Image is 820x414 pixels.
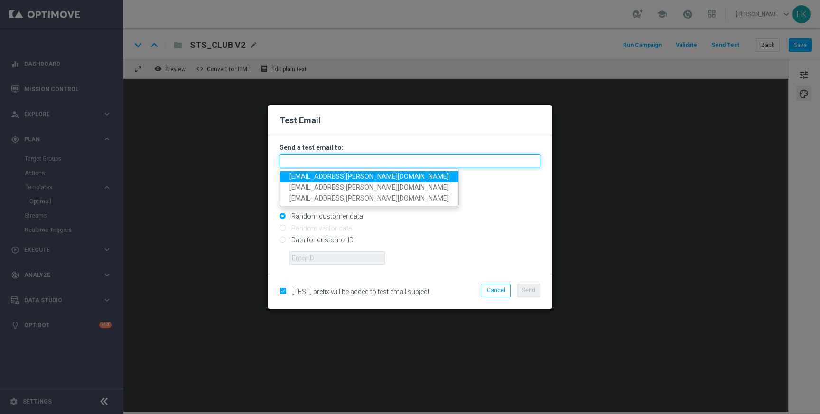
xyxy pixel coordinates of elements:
button: Send [517,284,540,297]
h2: Test Email [280,115,540,126]
label: Random customer data [289,212,363,221]
h3: Send a test email to: [280,143,540,152]
a: [EMAIL_ADDRESS][PERSON_NAME][DOMAIN_NAME] [280,182,458,193]
span: Send [522,287,535,294]
a: [EMAIL_ADDRESS][PERSON_NAME][DOMAIN_NAME] [280,171,458,182]
input: Enter ID [289,251,385,265]
span: [EMAIL_ADDRESS][PERSON_NAME][DOMAIN_NAME] [289,184,449,191]
span: [EMAIL_ADDRESS][PERSON_NAME][DOMAIN_NAME] [289,194,449,202]
button: Cancel [482,284,511,297]
a: [EMAIL_ADDRESS][PERSON_NAME][DOMAIN_NAME] [280,193,458,204]
span: [EMAIL_ADDRESS][PERSON_NAME][DOMAIN_NAME] [289,173,449,180]
span: [TEST] prefix will be added to test email subject [292,288,429,295]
